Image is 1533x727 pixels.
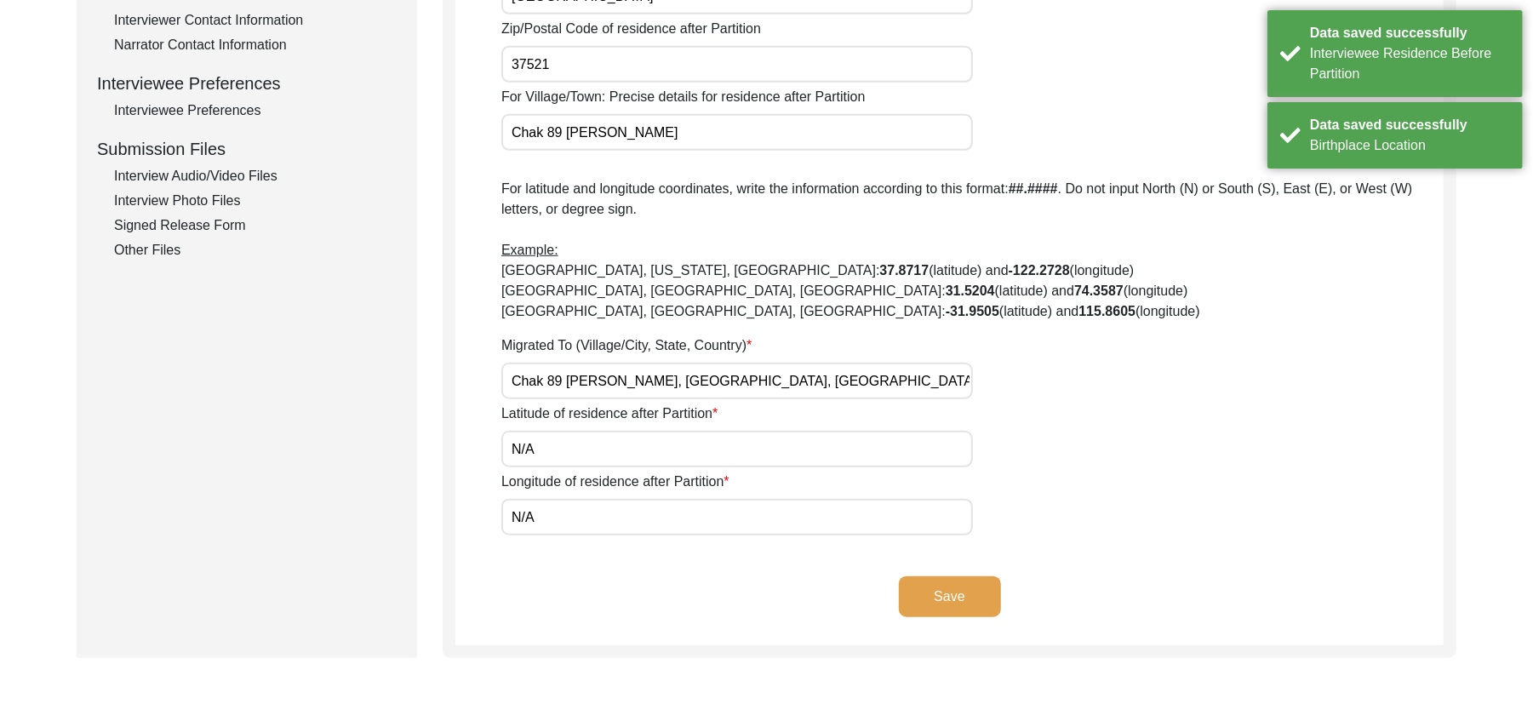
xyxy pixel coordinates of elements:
span: Example: [501,243,558,257]
b: 115.8605 [1078,304,1135,318]
div: Signed Release Form [114,215,397,236]
button: Save [899,576,1001,617]
div: Data saved successfully [1310,115,1510,135]
p: For latitude and longitude coordinates, write the information according to this format: . Do not ... [501,179,1444,322]
div: Submission Files [97,136,397,162]
div: Interview Photo Files [114,191,397,211]
label: Longitude of residence after Partition [501,472,729,492]
div: Interview Audio/Video Files [114,166,397,186]
b: 37.8717 [880,263,930,278]
div: Narrator Contact Information [114,35,397,55]
label: Latitude of residence after Partition [501,404,718,424]
label: For Village/Town: Precise details for residence after Partition [501,87,865,107]
div: Data saved successfully [1310,23,1510,43]
label: Zip/Postal Code of residence after Partition [501,19,761,39]
label: Migrated To (Village/City, State, Country) [501,335,752,356]
b: -31.9505 [946,304,999,318]
b: 31.5204 [946,283,995,298]
div: Birthplace Location [1310,135,1510,156]
div: Other Files [114,240,397,260]
div: Interviewer Contact Information [114,10,397,31]
div: Interviewee Preferences [114,100,397,121]
div: Interviewee Residence Before Partition [1310,43,1510,84]
div: Interviewee Preferences [97,71,397,96]
b: ##.#### [1009,181,1058,196]
b: 74.3587 [1074,283,1124,298]
b: -122.2728 [1009,263,1070,278]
